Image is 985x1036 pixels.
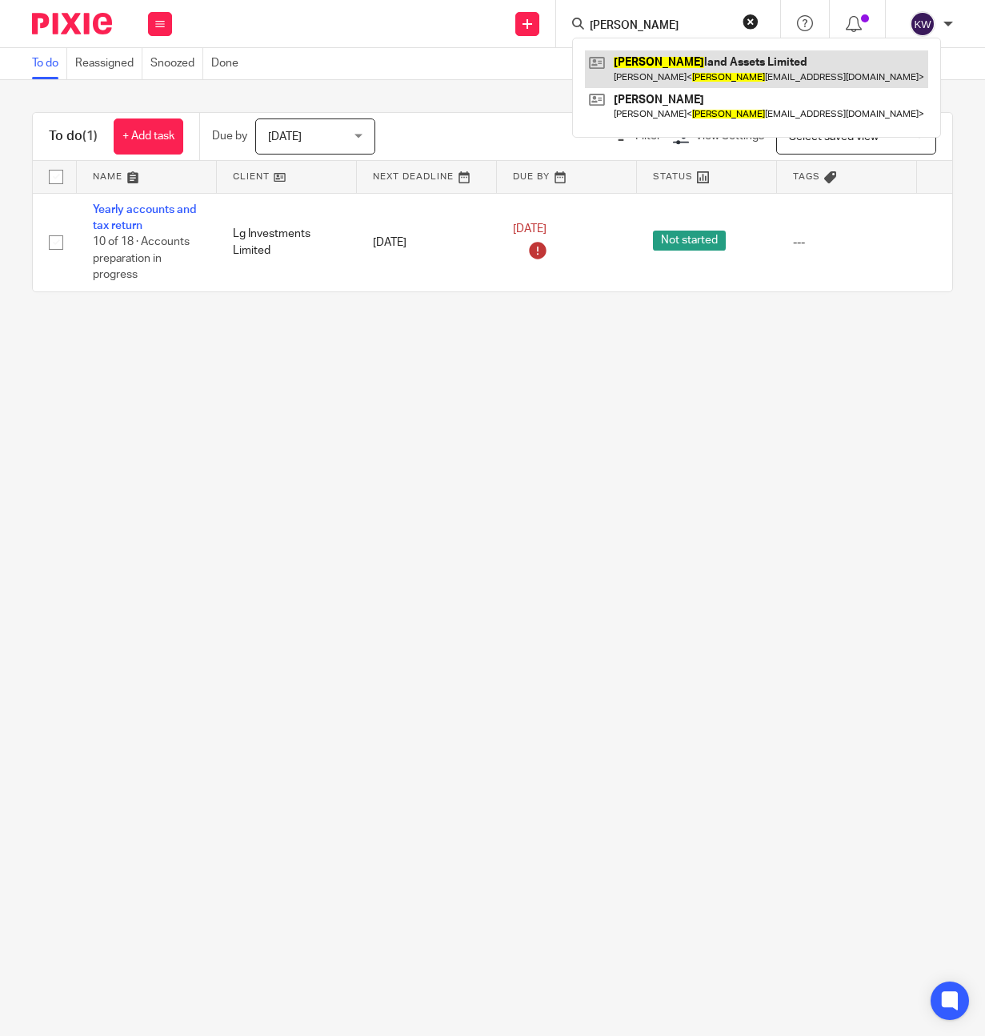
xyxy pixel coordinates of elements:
a: To do [32,48,67,79]
h1: To do [49,128,98,145]
input: Search [588,19,732,34]
a: + Add task [114,118,183,155]
p: Due by [212,128,247,144]
span: (1) [82,130,98,143]
td: Lg Investments Limited [217,193,357,291]
div: --- [793,235,901,251]
a: Snoozed [150,48,203,79]
button: Clear [743,14,759,30]
span: Not started [653,231,726,251]
a: Reassigned [75,48,142,79]
span: 10 of 18 · Accounts preparation in progress [93,236,190,280]
span: [DATE] [513,224,547,235]
img: svg%3E [910,11,935,37]
span: Select saved view [789,131,879,143]
span: [DATE] [268,131,302,143]
span: Tags [793,172,820,181]
img: Pixie [32,13,112,34]
a: Done [211,48,246,79]
td: [DATE] [357,193,497,291]
a: Yearly accounts and tax return [93,204,196,231]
